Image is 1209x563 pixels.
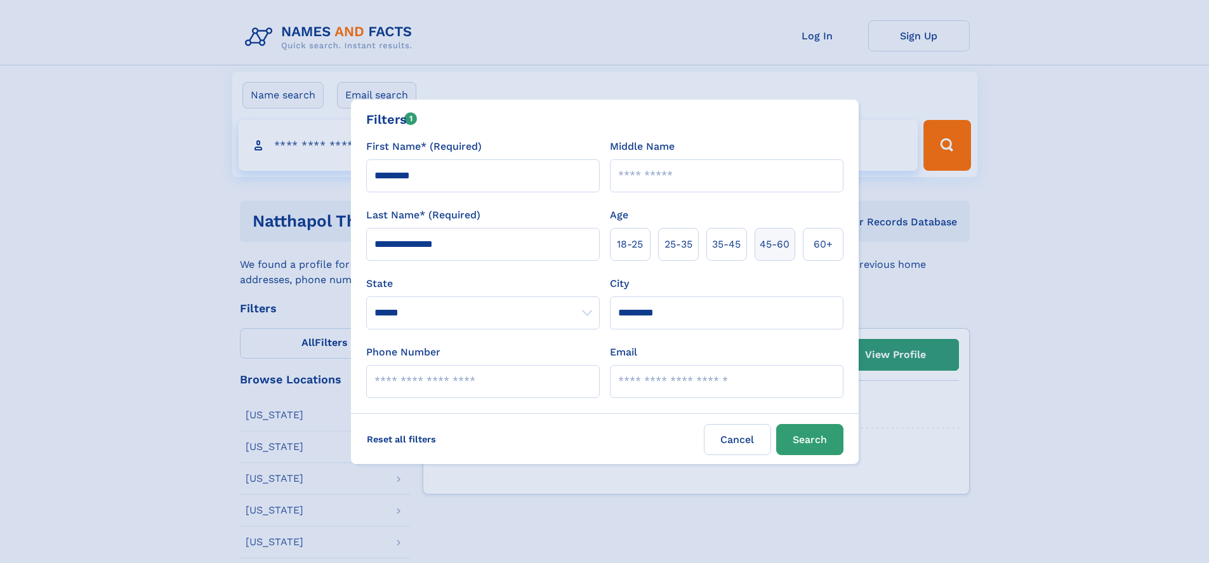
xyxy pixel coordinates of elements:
[760,237,789,252] span: 45‑60
[617,237,643,252] span: 18‑25
[610,345,637,360] label: Email
[814,237,833,252] span: 60+
[359,424,444,454] label: Reset all filters
[366,208,480,223] label: Last Name* (Required)
[366,139,482,154] label: First Name* (Required)
[366,110,418,129] div: Filters
[366,345,440,360] label: Phone Number
[610,139,675,154] label: Middle Name
[664,237,692,252] span: 25‑35
[776,424,843,455] button: Search
[712,237,741,252] span: 35‑45
[610,276,629,291] label: City
[366,276,600,291] label: State
[704,424,771,455] label: Cancel
[610,208,628,223] label: Age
